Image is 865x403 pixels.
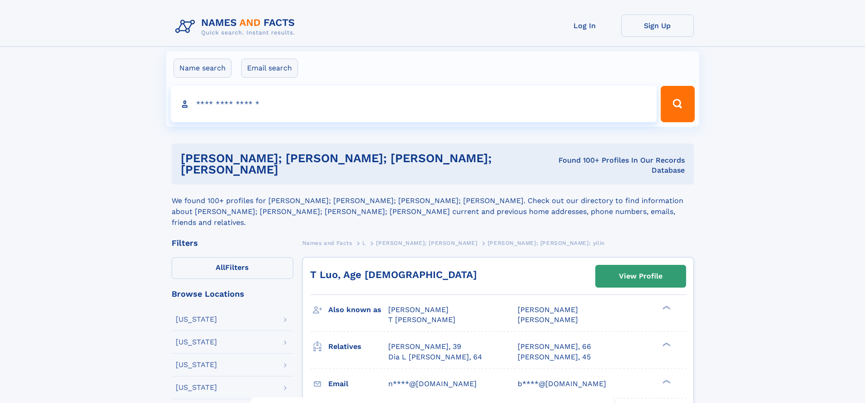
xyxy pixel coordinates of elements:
[660,378,671,384] div: ❯
[171,86,657,122] input: search input
[518,352,591,362] a: [PERSON_NAME], 45
[328,376,388,392] h3: Email
[241,59,298,78] label: Email search
[181,153,543,175] h1: [PERSON_NAME]; [PERSON_NAME]; [PERSON_NAME]; [PERSON_NAME]
[302,237,352,249] a: Names and Facts
[518,315,578,324] span: [PERSON_NAME]
[172,257,293,279] label: Filters
[518,305,578,314] span: [PERSON_NAME]
[310,269,477,280] a: T Luo, Age [DEMOGRAPHIC_DATA]
[549,15,621,37] a: Log In
[172,239,293,247] div: Filters
[661,86,694,122] button: Search Button
[176,361,217,368] div: [US_STATE]
[488,240,605,246] span: [PERSON_NAME]; [PERSON_NAME]; yilin
[362,237,366,249] a: L
[660,342,671,348] div: ❯
[518,342,591,352] a: [PERSON_NAME], 66
[173,59,232,78] label: Name search
[660,305,671,311] div: ❯
[328,302,388,318] h3: Also known as
[176,316,217,323] div: [US_STATE]
[172,290,293,298] div: Browse Locations
[388,342,461,352] a: [PERSON_NAME], 39
[388,315,455,324] span: T [PERSON_NAME]
[621,15,694,37] a: Sign Up
[328,339,388,354] h3: Relatives
[172,184,694,228] div: We found 100+ profiles for [PERSON_NAME]; [PERSON_NAME]; [PERSON_NAME]; [PERSON_NAME]. Check out ...
[596,265,686,287] a: View Profile
[216,263,225,272] span: All
[543,155,685,175] div: Found 100+ Profiles In Our Records Database
[362,240,366,246] span: L
[172,15,302,39] img: Logo Names and Facts
[388,352,482,362] a: Dia L [PERSON_NAME], 64
[388,305,449,314] span: [PERSON_NAME]
[619,266,662,287] div: View Profile
[376,240,477,246] span: [PERSON_NAME]; [PERSON_NAME]
[176,384,217,391] div: [US_STATE]
[376,237,477,249] a: [PERSON_NAME]; [PERSON_NAME]
[176,338,217,346] div: [US_STATE]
